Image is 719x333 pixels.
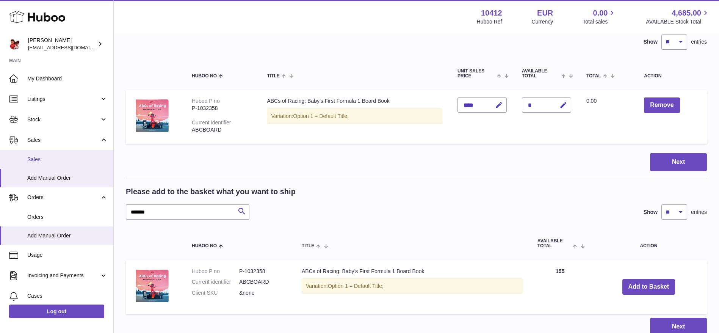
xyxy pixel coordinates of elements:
[267,108,442,124] div: Variation:
[586,74,601,79] span: Total
[192,98,220,104] div: Huboo P no
[457,69,495,79] span: Unit Sales Price
[28,37,96,51] div: [PERSON_NAME]
[672,8,701,18] span: 4,685.00
[27,292,108,300] span: Cases
[259,90,450,144] td: ABCs of Racing: Baby’s First Formula 1 Board Book
[192,289,239,297] dt: Client SKU
[27,156,108,163] span: Sales
[27,214,108,221] span: Orders
[328,283,384,289] span: Option 1 = Default Title;
[192,268,239,275] dt: Huboo P no
[586,98,597,104] span: 0.00
[644,209,658,216] label: Show
[583,18,616,25] span: Total sales
[126,187,296,197] h2: Please add to the basket what you want to ship
[239,268,287,275] dd: P-1032358
[9,305,104,318] a: Log out
[583,8,616,25] a: 0.00 Total sales
[481,8,502,18] strong: 10412
[622,279,675,295] button: Add to Basket
[267,74,279,79] span: Title
[530,260,591,314] td: 155
[133,268,171,305] img: ABCs of Racing: Baby’s First Formula 1 Board Book
[646,8,710,25] a: 4,685.00 AVAILABLE Stock Total
[27,194,100,201] span: Orders
[192,105,252,112] div: P-1032358
[192,74,217,79] span: Huboo no
[537,8,553,18] strong: EUR
[27,232,108,239] span: Add Manual Order
[294,260,530,314] td: ABCs of Racing: Baby’s First Formula 1 Board Book
[644,38,658,46] label: Show
[691,38,707,46] span: entries
[293,113,349,119] span: Option 1 = Default Title;
[192,119,231,126] div: Current identifier
[650,153,707,171] button: Next
[192,243,217,248] span: Huboo no
[537,239,571,248] span: AVAILABLE Total
[691,209,707,216] span: entries
[646,18,710,25] span: AVAILABLE Stock Total
[9,38,20,50] img: internalAdmin-10412@internal.huboo.com
[28,44,111,50] span: [EMAIL_ADDRESS][DOMAIN_NAME]
[302,243,314,248] span: Title
[27,251,108,259] span: Usage
[133,97,171,134] img: ABCs of Racing: Baby’s First Formula 1 Board Book
[192,278,239,286] dt: Current identifier
[192,126,252,134] div: ABCBOARD
[27,96,100,103] span: Listings
[522,69,559,79] span: AVAILABLE Total
[477,18,502,25] div: Huboo Ref
[239,278,287,286] dd: ABCBOARD
[644,97,680,113] button: Remove
[644,74,699,79] div: Action
[591,231,707,256] th: Action
[302,278,522,294] div: Variation:
[27,75,108,82] span: My Dashboard
[239,289,287,297] dd: &none
[27,174,108,182] span: Add Manual Order
[593,8,608,18] span: 0.00
[27,272,100,279] span: Invoicing and Payments
[532,18,553,25] div: Currency
[27,116,100,123] span: Stock
[27,137,100,144] span: Sales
